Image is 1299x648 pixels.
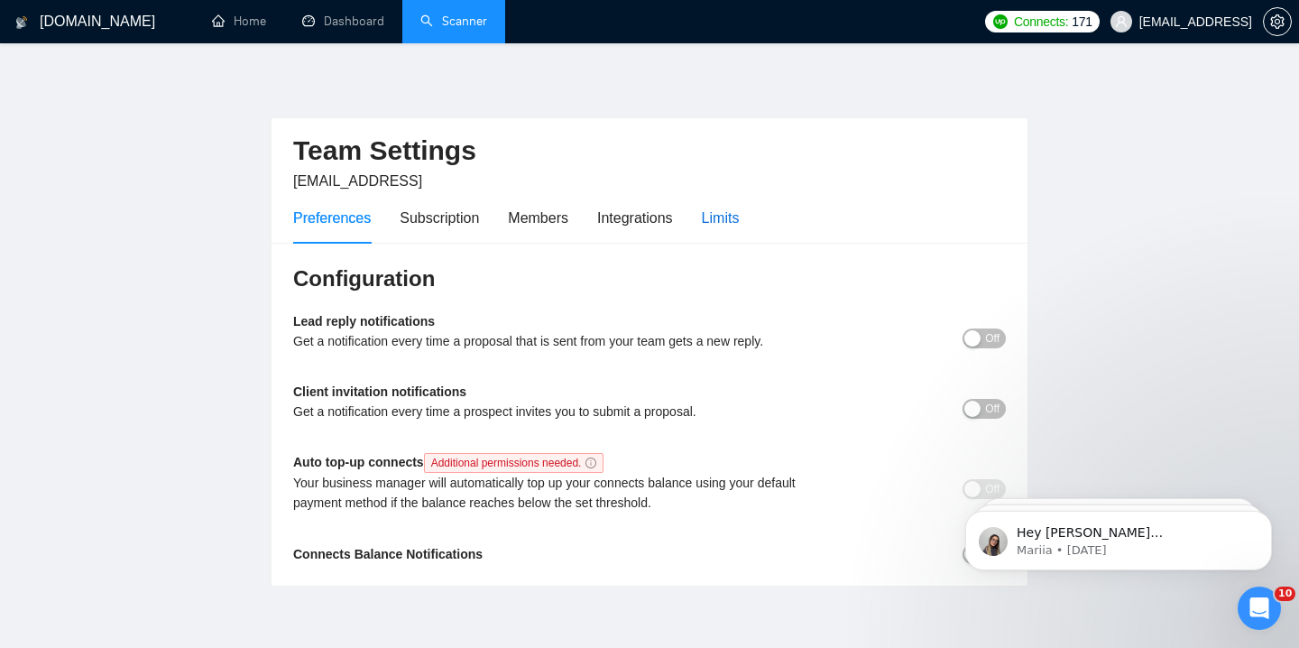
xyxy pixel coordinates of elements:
[1014,12,1068,32] span: Connects:
[585,458,596,468] span: info-circle
[508,207,568,229] div: Members
[293,473,828,513] div: Your business manager will automatically top up your connects balance using your default payment ...
[293,331,828,351] div: Get a notification every time a proposal that is sent from your team gets a new reply.
[420,14,487,29] a: searchScanner
[293,264,1006,293] h3: Configuration
[15,8,28,37] img: logo
[212,14,266,29] a: homeHome
[985,329,1000,348] span: Off
[424,453,604,473] span: Additional permissions needed.
[293,207,371,229] div: Preferences
[1115,15,1128,28] span: user
[293,547,483,561] b: Connects Balance Notifications
[293,173,422,189] span: [EMAIL_ADDRESS]
[302,14,384,29] a: dashboardDashboard
[1275,587,1295,601] span: 10
[938,473,1299,599] iframe: Intercom notifications message
[597,207,673,229] div: Integrations
[1072,12,1092,32] span: 171
[993,14,1008,29] img: upwork-logo.png
[1264,14,1291,29] span: setting
[400,207,479,229] div: Subscription
[293,402,828,421] div: Get a notification every time a prospect invites you to submit a proposal.
[293,455,611,469] b: Auto top-up connects
[702,207,740,229] div: Limits
[1238,587,1281,630] iframe: Intercom live chat
[293,314,435,329] b: Lead reply notifications
[1263,7,1292,36] button: setting
[985,399,1000,419] span: Off
[293,384,466,399] b: Client invitation notifications
[293,133,1006,170] h2: Team Settings
[1263,14,1292,29] a: setting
